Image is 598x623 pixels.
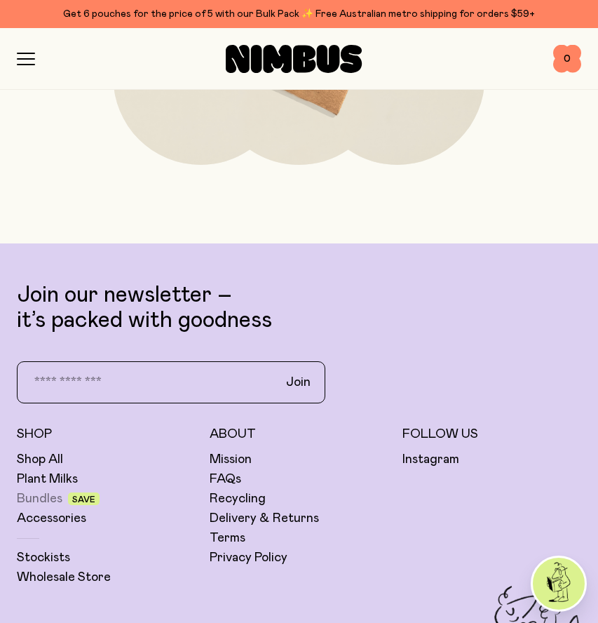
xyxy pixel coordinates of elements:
[17,471,78,488] a: Plant Milks
[553,45,581,73] button: 0
[210,530,245,547] a: Terms
[17,490,62,507] a: Bundles
[17,569,111,586] a: Wholesale Store
[17,426,196,443] h5: Shop
[17,451,63,468] a: Shop All
[210,490,266,507] a: Recycling
[72,495,95,504] span: Save
[17,510,86,527] a: Accessories
[275,368,322,397] button: Join
[402,451,459,468] a: Instagram
[210,471,241,488] a: FAQs
[286,374,311,391] span: Join
[210,510,319,527] a: Delivery & Returns
[210,426,388,443] h5: About
[210,549,287,566] a: Privacy Policy
[533,558,585,610] img: agent
[17,283,581,333] p: Join our newsletter – it’s packed with goodness
[402,426,581,443] h5: Follow Us
[17,549,70,566] a: Stockists
[17,6,581,22] div: Get 6 pouches for the price of 5 with our Bulk Pack ✨ Free Australian metro shipping for orders $59+
[210,451,252,468] a: Mission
